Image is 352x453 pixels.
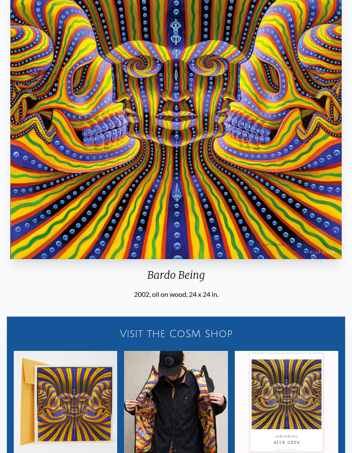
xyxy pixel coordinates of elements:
[10,320,342,347] a: Visit the CoSM Shop
[7,269,345,289] div: Bardo Being
[7,289,345,299] div: 2002, oil on wood, 24 x 24 in.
